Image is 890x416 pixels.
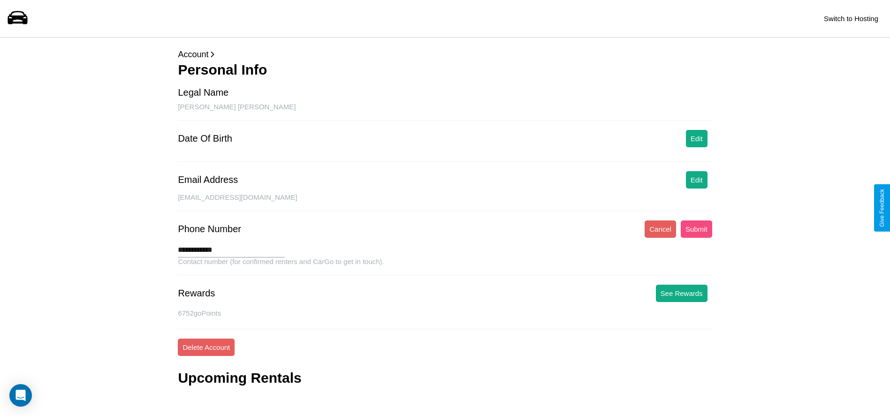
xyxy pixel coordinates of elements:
div: Legal Name [178,87,228,98]
button: Cancel [645,220,676,238]
button: Delete Account [178,339,235,356]
button: Submit [681,220,712,238]
div: Rewards [178,288,215,299]
button: Edit [686,130,707,147]
div: Email Address [178,174,238,185]
p: Account [178,47,712,62]
button: Switch to Hosting [819,10,883,27]
p: 6752 goPoints [178,307,712,319]
button: See Rewards [656,285,707,302]
div: Give Feedback [879,189,885,227]
div: Contact number (for confirmed renters and CarGo to get in touch). [178,257,712,275]
div: [EMAIL_ADDRESS][DOMAIN_NAME] [178,193,712,211]
button: Edit [686,171,707,189]
h3: Personal Info [178,62,712,78]
h3: Upcoming Rentals [178,370,301,386]
div: [PERSON_NAME] [PERSON_NAME] [178,103,712,121]
div: Open Intercom Messenger [9,384,32,407]
div: Date Of Birth [178,133,232,144]
div: Phone Number [178,224,241,234]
